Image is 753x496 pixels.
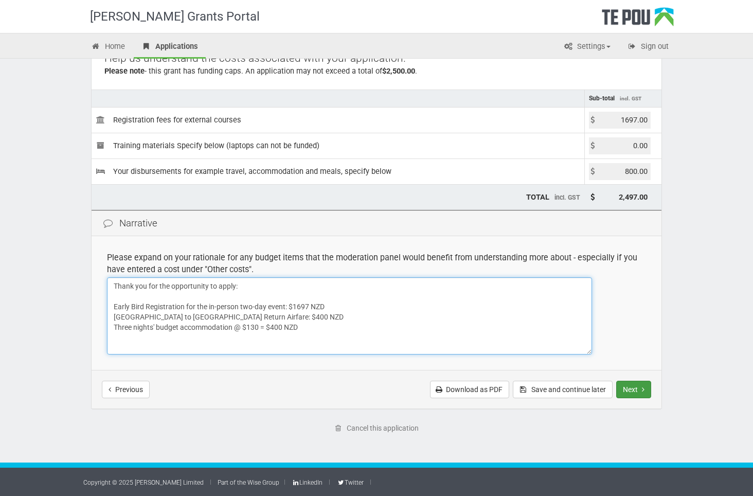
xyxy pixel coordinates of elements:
[104,66,649,77] div: - this grant has funding caps. An application may not exceed a total of .
[107,252,646,275] div: Please expand on your rationale for any budget items that the moderation panel would benefit from...
[92,158,584,184] td: Your disbursements for example travel, accommodation and meals, specify below
[292,479,322,486] a: LinkedIn
[104,66,145,76] b: Please note
[554,193,580,201] span: incl. GST
[513,381,613,398] button: Save and continue later
[382,66,415,76] b: $2,500.00
[107,277,592,355] textarea: Thank you for the opportunity to apply: [GEOGRAPHIC_DATA] to [GEOGRAPHIC_DATA] Return Airfare: $4...
[616,381,651,398] button: Next step
[134,36,206,59] a: Applications
[620,96,641,101] span: incl. GST
[92,184,584,210] td: TOTAL
[619,36,676,59] a: Sign out
[555,36,618,59] a: Settings
[602,7,674,33] div: Te Pou Logo
[328,419,425,437] a: Cancel this application
[102,381,150,398] button: Previous step
[336,479,363,486] a: Twitter
[430,381,509,398] a: Download as PDF
[218,479,279,486] a: Part of the Wise Group
[83,479,204,486] a: Copyright © 2025 [PERSON_NAME] Limited
[83,36,133,59] a: Home
[92,210,661,237] div: Narrative
[92,107,584,133] td: Registration fees for external courses
[92,133,584,158] td: Training materials Specify below (laptops can not be funded)
[584,90,661,107] td: Sub-total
